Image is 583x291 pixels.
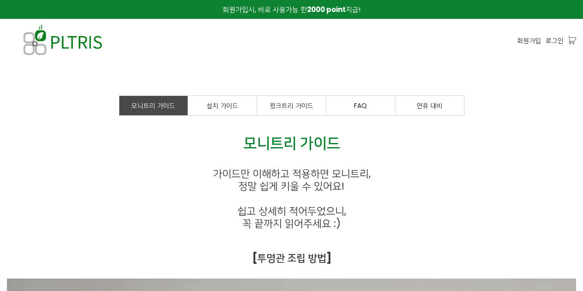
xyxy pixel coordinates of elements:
[119,96,188,115] a: 모니트리 가이드
[213,166,371,181] span: 가이드만 이해하고 적용하면 모니트리,
[252,251,331,265] strong: [투명관 조립 방법]
[223,5,360,14] span: 회원가입시, 바로 사용가능 한 지급!
[131,101,175,110] span: 모니트리 가이드
[417,101,442,110] span: 연휴 대비
[237,204,346,218] span: 쉽고 상세히 적어두었으니,
[270,101,313,110] span: 윙크트리 가이드
[354,101,367,110] span: FAQ
[326,96,395,115] a: FAQ
[395,96,464,115] a: 연휴 대비
[206,101,238,110] span: 설치 가이드
[242,216,341,231] span: 꼭 끝까지 읽어주세요 :)
[517,36,541,46] a: 회원가입
[243,132,340,153] span: 모니트리 가이드
[307,5,346,14] strong: 2000 point
[238,179,345,193] span: 정말 쉽게 키울 수 있어요!
[546,36,564,46] a: 로그인
[188,96,257,115] a: 설치 가이드
[257,96,326,115] a: 윙크트리 가이드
